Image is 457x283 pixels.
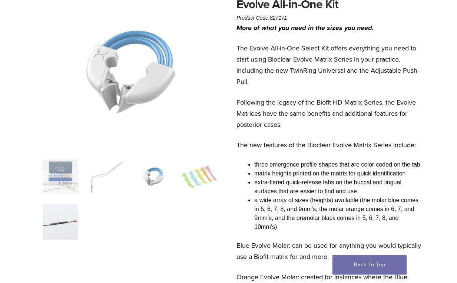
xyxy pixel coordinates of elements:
[236,240,422,262] p: Blue Evolve Molar: can be used for anything you would typically use a Biofit matrix for and more.
[182,159,217,195] img: Evolve All-in-One Kit - Image 4
[236,43,422,87] p: The Evolve All-in-One Select Kit offers everything you need to start using Bioclear Evolve Matrix...
[270,15,287,21] span: 827171
[136,159,171,195] img: Evolve All-in-One Kit - Image 3
[254,160,422,169] li: three emergence profile shapes that are color-coded on the tab
[89,159,124,195] img: Evolve All-in-One Kit - Image 2
[43,204,78,240] img: Evolve All-in-One Kit - Image 5
[254,169,422,178] li: matrix heights printed on the matrix for quick identification
[236,97,422,130] p: Following the legacy of the Biofit HD Matrix Series, the Evolve Matrices have the same benefits a...
[236,15,287,21] span: Product Code:
[43,159,78,195] img: IMG_0457-scaled-e1745362001290-300x300.jpg
[254,196,422,231] li: a wide array of sizes (heights) available (the molar blue comes in 5, 6, 7, 8, and 9mm’s, the mol...
[236,139,422,151] p: The new features of the Bioclear Evolve Matrix Series include:
[332,255,407,274] a: Back To Top
[254,178,422,196] li: extra-flared quick-release tabs on the buccal and lingual surfaces that are easier to find and use
[236,24,374,32] i: More of what you need in the sizes you need.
